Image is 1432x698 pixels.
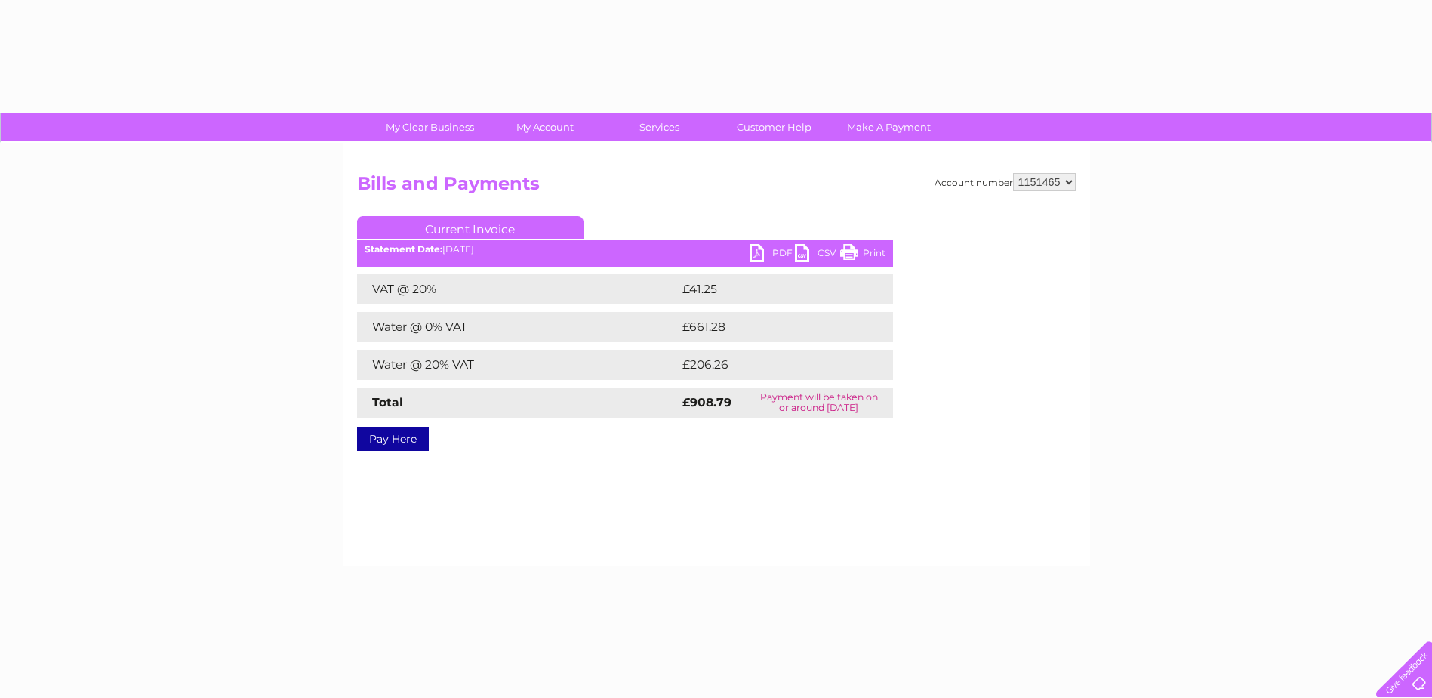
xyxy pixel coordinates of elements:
div: [DATE] [357,244,893,255]
a: PDF [750,244,795,266]
a: Current Invoice [357,216,584,239]
a: Make A Payment [827,113,951,141]
a: Customer Help [712,113,836,141]
div: Account number [935,173,1076,191]
td: £661.28 [679,312,865,342]
td: Payment will be taken on or around [DATE] [745,388,893,418]
td: £41.25 [679,274,861,304]
a: Pay Here [357,427,429,451]
strong: £908.79 [682,395,731,409]
a: Print [840,244,885,266]
h2: Bills and Payments [357,173,1076,202]
a: My Account [482,113,607,141]
a: My Clear Business [368,113,492,141]
a: CSV [795,244,840,266]
b: Statement Date: [365,243,442,255]
td: VAT @ 20% [357,274,679,304]
td: £206.26 [679,350,867,380]
a: Services [597,113,722,141]
td: Water @ 0% VAT [357,312,679,342]
strong: Total [372,395,403,409]
td: Water @ 20% VAT [357,350,679,380]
